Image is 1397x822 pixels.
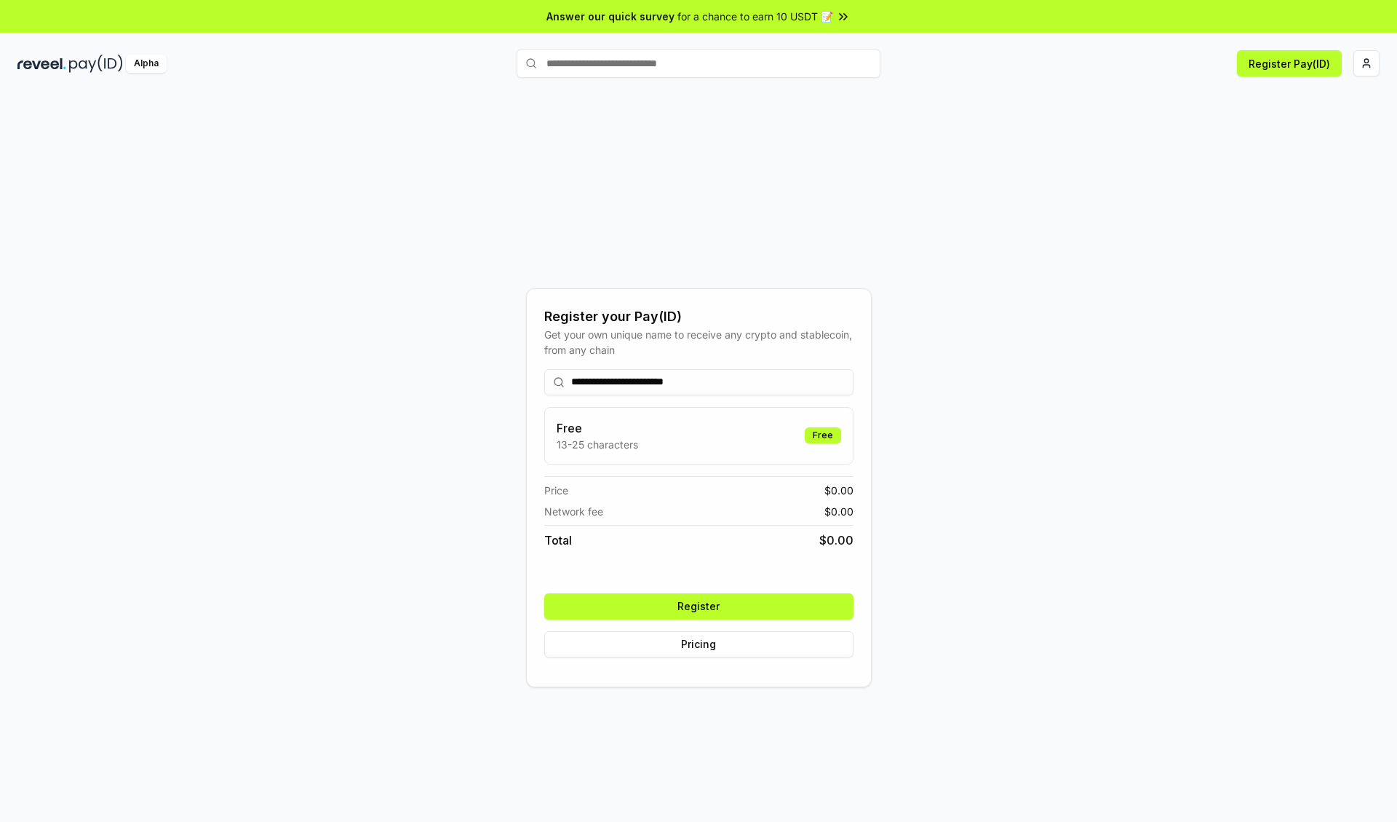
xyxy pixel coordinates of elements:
[544,307,853,327] div: Register your Pay(ID)
[544,504,603,519] span: Network fee
[824,504,853,519] span: $ 0.00
[544,593,853,620] button: Register
[819,531,853,549] span: $ 0.00
[126,55,167,73] div: Alpha
[17,55,66,73] img: reveel_dark
[805,427,841,443] div: Free
[69,55,123,73] img: pay_id
[1237,50,1342,76] button: Register Pay(ID)
[544,327,853,357] div: Get your own unique name to receive any crypto and stablecoin, from any chain
[557,419,638,437] h3: Free
[544,631,853,657] button: Pricing
[544,483,568,498] span: Price
[677,9,833,24] span: for a chance to earn 10 USDT 📝
[544,531,572,549] span: Total
[824,483,853,498] span: $ 0.00
[557,437,638,452] p: 13-25 characters
[546,9,674,24] span: Answer our quick survey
